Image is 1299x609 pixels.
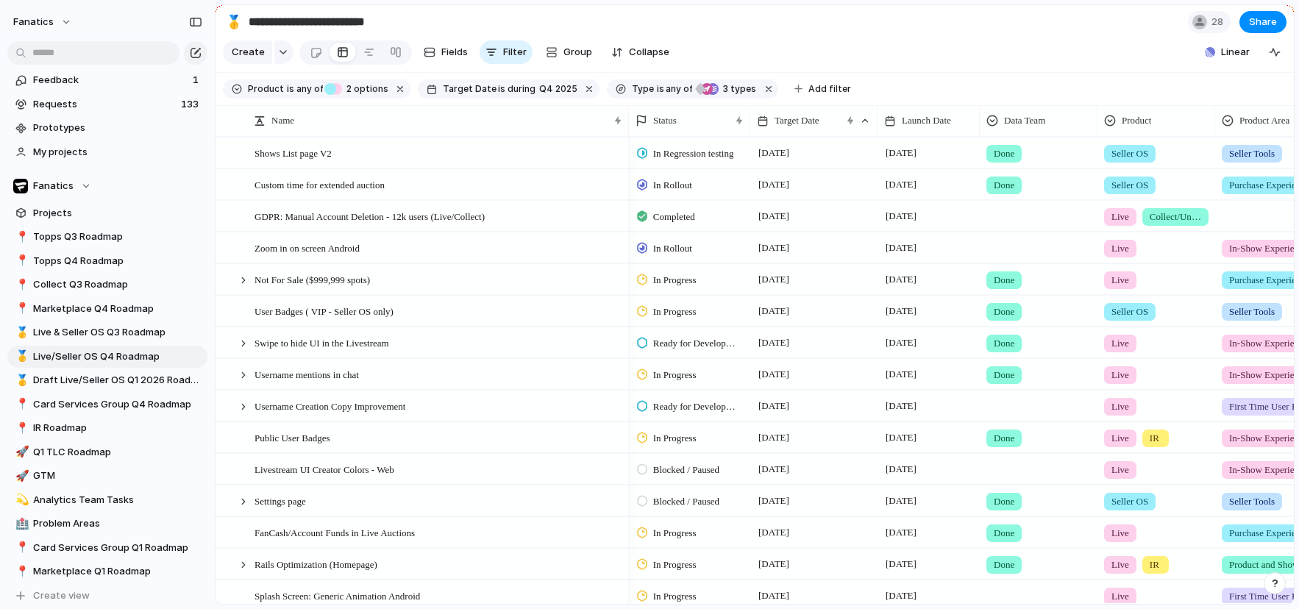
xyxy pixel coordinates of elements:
[33,588,90,603] span: Create view
[755,302,793,320] span: [DATE]
[271,113,294,128] span: Name
[33,179,74,193] span: Fanatics
[653,558,697,572] span: In Progress
[7,489,207,511] a: 💫Analytics Team Tasks
[882,239,920,257] span: [DATE]
[1229,494,1275,509] span: Seller Tools
[7,117,207,139] a: Prototypes
[443,82,497,96] span: Target Date
[1111,241,1129,256] span: Live
[605,40,675,64] button: Collapse
[1111,273,1129,288] span: Live
[255,366,359,382] span: Username mentions in chat
[15,516,26,533] div: 🏥
[653,241,692,256] span: In Rollout
[33,254,202,268] span: Topps Q4 Roadmap
[7,250,207,272] div: 📍Topps Q4 Roadmap
[7,441,207,463] a: 🚀Q1 TLC Roadmap
[755,144,793,162] span: [DATE]
[294,82,323,96] span: any of
[882,555,920,573] span: [DATE]
[255,587,420,604] span: Splash Screen: Generic Animation Android
[882,524,920,541] span: [DATE]
[994,558,1014,572] span: Done
[994,494,1014,509] span: Done
[1111,558,1129,572] span: Live
[882,176,920,193] span: [DATE]
[248,82,284,96] span: Product
[255,271,370,288] span: Not For Sale ($999,999 spots)
[15,539,26,556] div: 📍
[7,226,207,248] div: 📍Topps Q3 Roadmap
[755,555,793,573] span: [DATE]
[653,494,719,509] span: Blocked / Paused
[33,145,202,160] span: My projects
[755,239,793,257] span: [DATE]
[1111,146,1148,161] span: Seller OS
[994,368,1014,382] span: Done
[536,81,580,97] button: Q4 2025
[13,373,28,388] button: 🥇
[1239,113,1289,128] span: Product Area
[15,563,26,580] div: 📍
[755,334,793,352] span: [DATE]
[222,10,246,34] button: 🥇
[1150,558,1159,572] span: IR
[539,82,577,96] span: Q4 2025
[755,271,793,288] span: [DATE]
[13,541,28,555] button: 📍
[441,45,468,60] span: Fields
[882,144,920,162] span: [DATE]
[1229,304,1275,319] span: Seller Tools
[755,524,793,541] span: [DATE]
[694,81,759,97] button: 3 types
[255,429,330,446] span: Public User Badges
[497,81,538,97] button: isduring
[653,178,692,193] span: In Rollout
[664,82,693,96] span: any of
[33,206,202,221] span: Projects
[13,229,28,244] button: 📍
[7,417,207,439] a: 📍IR Roadmap
[755,366,793,383] span: [DATE]
[657,82,664,96] span: is
[13,469,28,483] button: 🚀
[882,429,920,446] span: [DATE]
[994,146,1014,161] span: Done
[882,271,920,288] span: [DATE]
[13,349,28,364] button: 🥇
[1111,463,1129,477] span: Live
[33,97,177,112] span: Requests
[15,252,26,269] div: 📍
[994,336,1014,351] span: Done
[653,146,734,161] span: In Regression testing
[7,537,207,559] div: 📍Card Services Group Q1 Roadmap
[223,40,272,64] button: Create
[7,321,207,343] div: 🥇Live & Seller OS Q3 Roadmap
[653,273,697,288] span: In Progress
[7,513,207,535] a: 🏥Problem Areas
[7,465,207,487] a: 🚀GTM
[505,82,535,96] span: during
[13,564,28,579] button: 📍
[994,431,1014,446] span: Done
[653,399,738,414] span: Ready for Development
[1229,146,1275,161] span: Seller Tools
[255,302,394,319] span: User Badges ( VIP - Seller OS only)
[284,81,326,97] button: isany of
[15,396,26,413] div: 📍
[255,524,415,541] span: FanCash/Account Funds in Live Auctions
[7,393,207,416] a: 📍Card Services Group Q4 Roadmap
[7,560,207,583] div: 📍Marketplace Q1 Roadmap
[181,97,202,112] span: 133
[755,207,793,225] span: [DATE]
[1150,431,1159,446] span: IR
[7,202,207,224] a: Projects
[255,176,385,193] span: Custom time for extended auction
[563,45,592,60] span: Group
[808,82,851,96] span: Add filter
